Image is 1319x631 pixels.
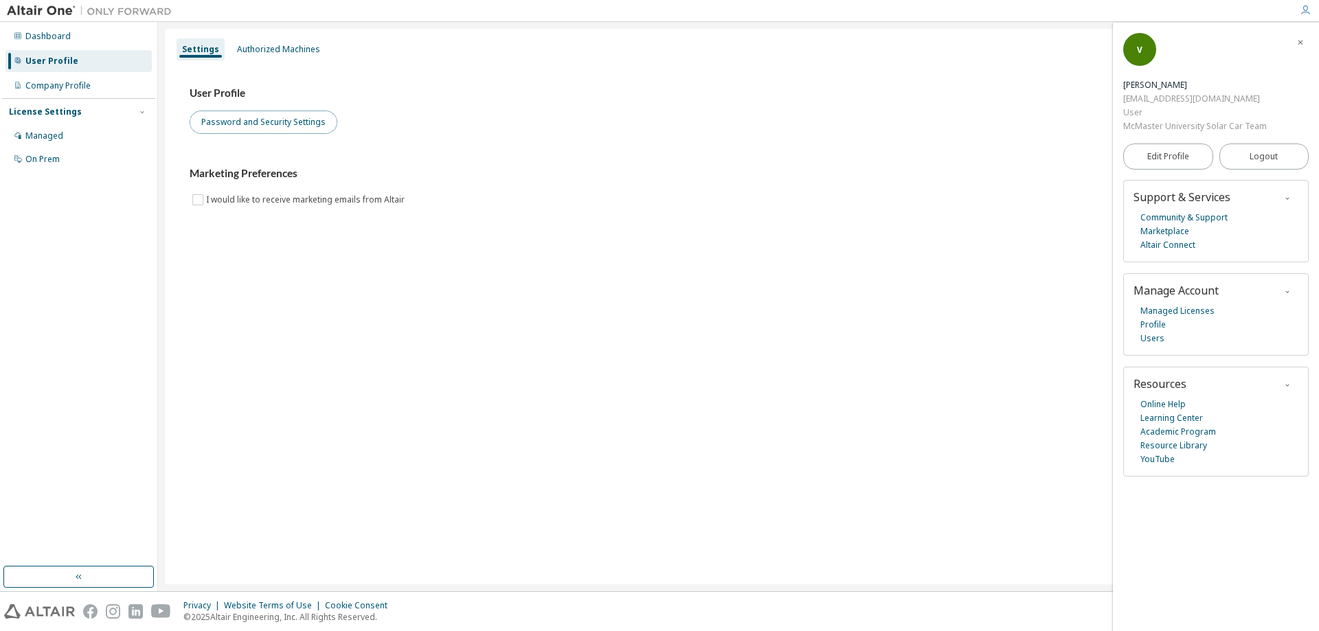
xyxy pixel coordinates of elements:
span: Logout [1250,150,1278,163]
div: License Settings [9,106,82,117]
div: On Prem [25,154,60,165]
div: Company Profile [25,80,91,91]
div: [EMAIL_ADDRESS][DOMAIN_NAME] [1123,92,1267,106]
a: Community & Support [1140,211,1228,225]
a: Profile [1140,318,1166,332]
button: Password and Security Settings [190,111,337,134]
p: © 2025 Altair Engineering, Inc. All Rights Reserved. [183,611,396,623]
img: altair_logo.svg [4,604,75,619]
span: Support & Services [1134,190,1230,205]
div: User [1123,106,1267,119]
a: Marketplace [1140,225,1189,238]
span: Manage Account [1134,283,1219,298]
a: Managed Licenses [1140,304,1215,318]
a: Edit Profile [1123,144,1213,170]
h3: Marketing Preferences [190,167,1287,181]
img: youtube.svg [151,604,171,619]
div: Authorized Machines [237,44,320,55]
img: facebook.svg [83,604,98,619]
a: Online Help [1140,398,1186,411]
div: Privacy [183,600,224,611]
label: I would like to receive marketing emails from Altair [206,192,407,208]
span: Edit Profile [1147,151,1189,162]
a: Altair Connect [1140,238,1195,252]
a: Academic Program [1140,425,1216,439]
span: V [1137,44,1142,56]
div: Dashboard [25,31,71,42]
div: Website Terms of Use [224,600,325,611]
img: instagram.svg [106,604,120,619]
h3: User Profile [190,87,1287,100]
span: Resources [1134,376,1186,391]
div: Managed [25,130,63,141]
img: linkedin.svg [128,604,143,619]
div: Vincent Bozzo [1123,78,1267,92]
a: Learning Center [1140,411,1203,425]
a: Resource Library [1140,439,1207,452]
div: Settings [182,44,219,55]
div: User Profile [25,56,78,67]
button: Logout [1219,144,1309,170]
a: Users [1140,332,1164,345]
a: YouTube [1140,452,1175,466]
div: McMaster University Solar Car Team [1123,119,1267,133]
img: Altair One [7,4,179,18]
div: Cookie Consent [325,600,396,611]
